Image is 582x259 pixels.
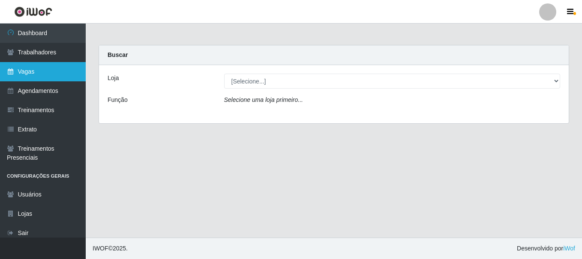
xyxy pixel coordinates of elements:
[14,6,52,17] img: CoreUI Logo
[108,51,128,58] strong: Buscar
[108,74,119,83] label: Loja
[93,244,128,253] span: © 2025 .
[224,96,303,103] i: Selecione uma loja primeiro...
[108,95,128,104] label: Função
[517,244,575,253] span: Desenvolvido por
[563,245,575,252] a: iWof
[93,245,108,252] span: IWOF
